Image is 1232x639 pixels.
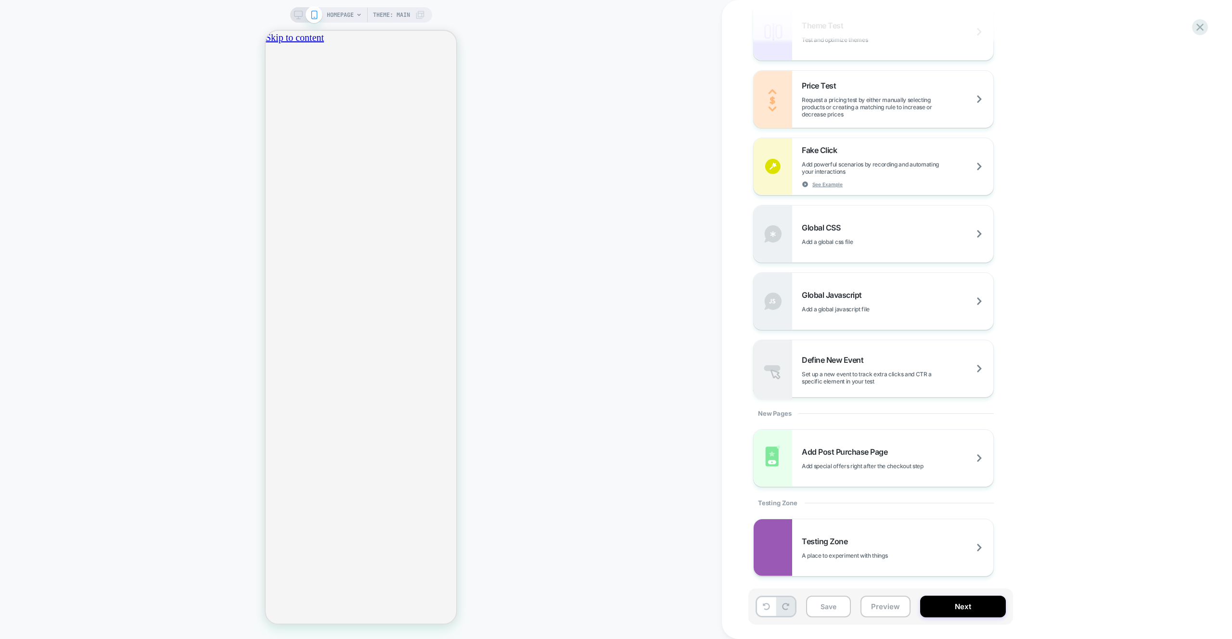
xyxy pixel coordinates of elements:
[802,462,972,470] span: Add special offers right after the checkout step
[753,487,994,519] div: Testing Zone
[802,161,993,175] span: Add powerful scenarios by recording and automating your interactions
[802,355,868,365] span: Define New Event
[802,290,867,300] span: Global Javascript
[802,447,892,457] span: Add Post Purchase Page
[860,596,911,617] button: Preview
[802,96,993,118] span: Request a pricing test by either manually selecting products or creating a matching rule to incre...
[802,306,918,313] span: Add a global javascript file
[802,537,852,546] span: Testing Zone
[802,552,936,559] span: A place to experiment with things
[802,81,841,90] span: Price Test
[802,223,845,232] span: Global CSS
[802,145,842,155] span: Fake Click
[802,36,916,43] span: Test and optimize themes
[806,596,851,617] button: Save
[753,397,994,429] div: New Pages
[812,181,843,188] span: See Example
[802,21,848,30] span: Theme Test
[920,596,1006,617] button: Next
[327,7,354,23] span: HOMEPAGE
[802,371,993,385] span: Set up a new event to track extra clicks and CTR a specific element in your test
[373,7,410,23] span: Theme: MAIN
[802,238,901,245] span: Add a global css file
